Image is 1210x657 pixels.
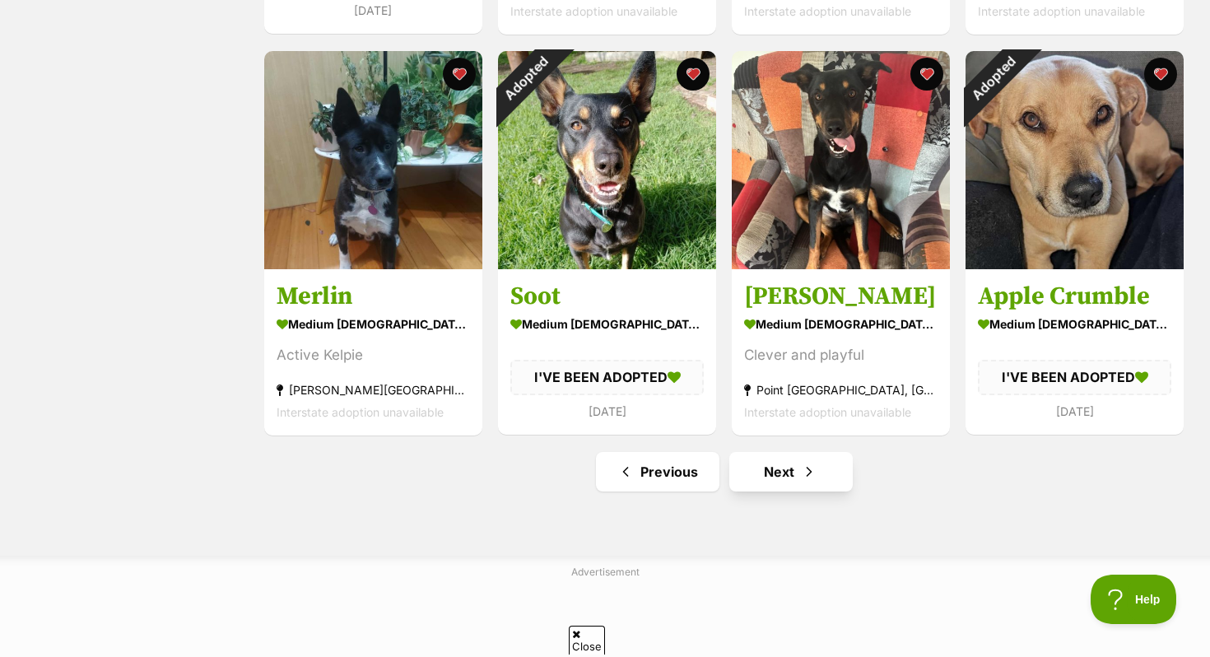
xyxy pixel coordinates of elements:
a: Soot medium [DEMOGRAPHIC_DATA] Dog I'VE BEEN ADOPTED [DATE] favourite [498,268,716,434]
h3: Merlin [277,281,470,312]
h3: Apple Crumble [978,281,1171,312]
div: Active Kelpie [277,344,470,366]
a: Adopted [498,256,716,273]
nav: Pagination [263,452,1185,492]
div: [DATE] [978,400,1171,422]
span: Close [569,626,605,655]
button: favourite [910,58,943,91]
span: Interstate adoption unavailable [744,405,911,419]
div: I'VE BEEN ADOPTED [510,360,704,394]
span: Interstate adoption unavailable [510,5,677,19]
div: Clever and playful [744,344,938,366]
div: Adopted [944,30,1042,128]
a: Previous page [596,452,719,492]
button: favourite [677,58,710,91]
a: Adopted [966,256,1184,273]
div: I'VE BEEN ADOPTED [978,360,1171,394]
a: Next page [729,452,853,492]
h3: Soot [510,281,704,312]
button: favourite [443,58,476,91]
span: Interstate adoption unavailable [744,5,911,19]
div: Point [GEOGRAPHIC_DATA], [GEOGRAPHIC_DATA] [744,379,938,401]
div: medium [DEMOGRAPHIC_DATA] Dog [978,312,1171,336]
span: Interstate adoption unavailable [277,405,444,419]
div: medium [DEMOGRAPHIC_DATA] Dog [744,312,938,336]
span: Interstate adoption unavailable [978,5,1145,19]
img: Merlin [264,51,482,269]
a: Merlin medium [DEMOGRAPHIC_DATA] Dog Active Kelpie [PERSON_NAME][GEOGRAPHIC_DATA] Interstate adop... [264,268,482,436]
h3: [PERSON_NAME] [744,281,938,312]
img: Soot [498,51,716,269]
img: Simon [732,51,950,269]
img: Apple Crumble [966,51,1184,269]
iframe: Help Scout Beacon - Open [1091,575,1177,624]
a: [PERSON_NAME] medium [DEMOGRAPHIC_DATA] Dog Clever and playful Point [GEOGRAPHIC_DATA], [GEOGRAPH... [732,268,950,436]
div: medium [DEMOGRAPHIC_DATA] Dog [510,312,704,336]
div: [PERSON_NAME][GEOGRAPHIC_DATA] [277,379,470,401]
div: Adopted [477,30,575,128]
button: favourite [1144,58,1177,91]
div: [DATE] [510,400,704,422]
a: Apple Crumble medium [DEMOGRAPHIC_DATA] Dog I'VE BEEN ADOPTED [DATE] favourite [966,268,1184,434]
div: medium [DEMOGRAPHIC_DATA] Dog [277,312,470,336]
